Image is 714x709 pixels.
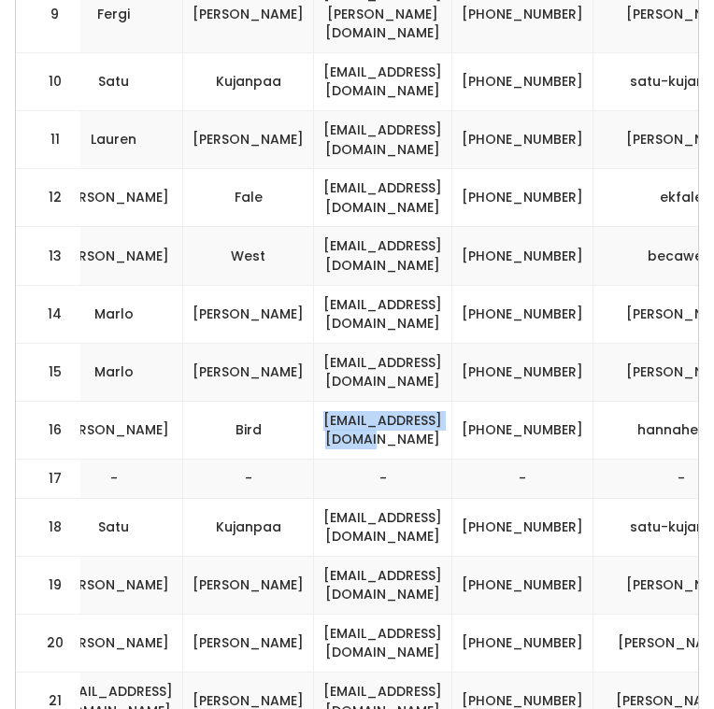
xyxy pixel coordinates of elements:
td: [PHONE_NUMBER] [452,169,593,227]
td: [EMAIL_ADDRESS][DOMAIN_NAME] [314,227,452,285]
td: - [314,459,452,498]
td: [PHONE_NUMBER] [452,111,593,169]
td: - [45,459,183,498]
td: [EMAIL_ADDRESS][DOMAIN_NAME] [314,111,452,169]
td: 11 [16,111,81,169]
td: Lauren [45,111,183,169]
td: Marlo [45,343,183,401]
td: - [183,459,314,498]
td: Kujanpaa [183,52,314,110]
td: West [183,227,314,285]
td: [PERSON_NAME] [183,343,314,401]
td: Satu [45,498,183,556]
td: Kujanpaa [183,498,314,556]
td: [EMAIL_ADDRESS][DOMAIN_NAME] [314,401,452,459]
td: [PHONE_NUMBER] [452,556,593,614]
td: [PHONE_NUMBER] [452,401,593,459]
td: 17 [16,459,81,498]
td: [PERSON_NAME] [183,556,314,614]
td: 18 [16,498,81,556]
td: [EMAIL_ADDRESS][DOMAIN_NAME] [314,285,452,343]
td: [PERSON_NAME] [45,401,183,459]
td: Fale [183,169,314,227]
td: [EMAIL_ADDRESS][DOMAIN_NAME] [314,498,452,556]
td: 12 [16,169,81,227]
td: [PHONE_NUMBER] [452,343,593,401]
td: [EMAIL_ADDRESS][DOMAIN_NAME] [314,343,452,401]
td: 13 [16,227,81,285]
td: [PHONE_NUMBER] [452,614,593,672]
td: 16 [16,401,81,459]
td: 10 [16,52,81,110]
td: [PERSON_NAME] [183,614,314,672]
td: [EMAIL_ADDRESS][DOMAIN_NAME] [314,614,452,672]
td: [EMAIL_ADDRESS][DOMAIN_NAME] [314,556,452,614]
td: [PERSON_NAME] [45,556,183,614]
td: [PERSON_NAME] [183,111,314,169]
td: 14 [16,285,81,343]
td: Marlo [45,285,183,343]
td: [EMAIL_ADDRESS][DOMAIN_NAME] [314,169,452,227]
td: [PHONE_NUMBER] [452,498,593,556]
td: [PHONE_NUMBER] [452,227,593,285]
td: 19 [16,556,81,614]
td: Satu [45,52,183,110]
td: [PERSON_NAME] [45,227,183,285]
td: [PHONE_NUMBER] [452,52,593,110]
td: 20 [16,614,81,672]
td: Bird [183,401,314,459]
td: [PERSON_NAME] [183,285,314,343]
td: [EMAIL_ADDRESS][DOMAIN_NAME] [314,52,452,110]
td: [PERSON_NAME] [45,614,183,672]
td: - [452,459,593,498]
td: [PERSON_NAME] [45,169,183,227]
td: [PHONE_NUMBER] [452,285,593,343]
td: 15 [16,343,81,401]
